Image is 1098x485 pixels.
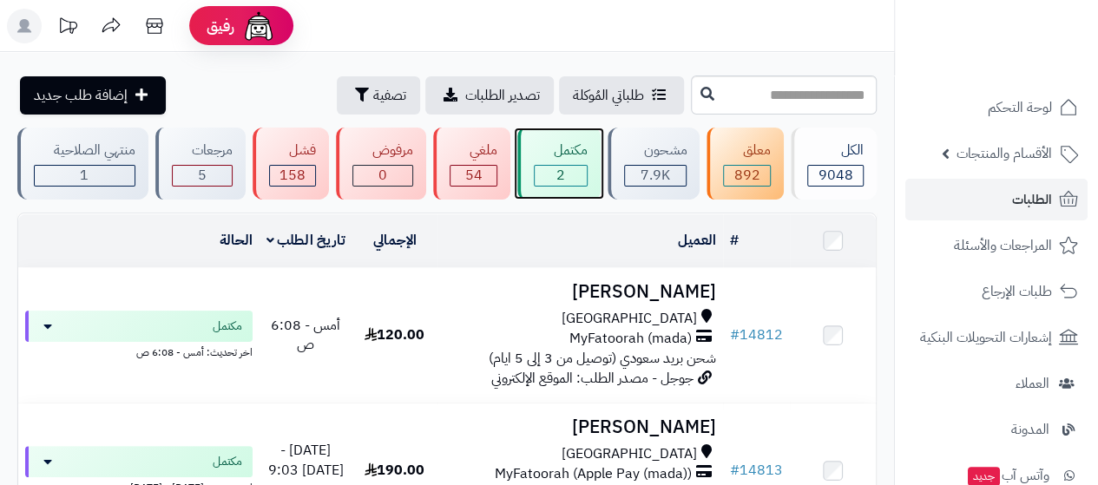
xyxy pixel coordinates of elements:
[152,128,249,200] a: مرجعات 5
[819,165,853,186] span: 9048
[730,230,739,251] a: #
[734,165,760,186] span: 892
[220,230,253,251] a: الحالة
[535,166,587,186] div: 2
[730,324,783,345] a: #14812
[641,165,670,186] span: 7.9K
[569,329,692,349] span: MyFatoorah (mada)
[14,128,152,200] a: منتهي الصلاحية 1
[556,165,565,186] span: 2
[332,128,430,200] a: مرفوض 0
[266,230,345,251] a: تاريخ الطلب
[173,166,232,186] div: 5
[1011,417,1049,442] span: المدونة
[905,225,1088,266] a: المراجعات والأسئلة
[241,9,276,43] img: ai-face.png
[450,141,497,161] div: ملغي
[491,368,694,389] span: جوجل - مصدر الطلب: الموقع الإلكتروني
[25,342,253,360] div: اخر تحديث: أمس - 6:08 ص
[905,317,1088,358] a: إشعارات التحويلات البنكية
[46,9,89,48] a: تحديثات المنصة
[270,166,316,186] div: 158
[730,324,740,345] span: #
[378,165,387,186] span: 0
[905,87,1088,128] a: لوحة التحكم
[444,417,716,437] h3: [PERSON_NAME]
[465,85,540,106] span: تصدير الطلبات
[905,409,1088,450] a: المدونة
[573,85,644,106] span: طلباتي المُوكلة
[373,85,406,106] span: تصفية
[988,95,1052,120] span: لوحة التحكم
[198,165,207,186] span: 5
[271,315,340,356] span: أمس - 6:08 ص
[172,141,233,161] div: مرجعات
[269,141,317,161] div: فشل
[562,444,697,464] span: [GEOGRAPHIC_DATA]
[450,166,496,186] div: 54
[980,47,1082,83] img: logo-2.png
[249,128,333,200] a: فشل 158
[730,460,783,481] a: #14813
[723,141,771,161] div: معلق
[495,464,692,484] span: MyFatoorah (Apple Pay (mada))
[982,279,1052,304] span: طلبات الإرجاع
[624,141,687,161] div: مشحون
[464,165,482,186] span: 54
[678,230,716,251] a: العميل
[279,165,306,186] span: 158
[489,348,716,369] span: شحن بريد سعودي (توصيل من 3 إلى 5 ايام)
[703,128,787,200] a: معلق 892
[1016,371,1049,396] span: العملاء
[514,128,604,200] a: مكتمل 2
[34,85,128,106] span: إضافة طلب جديد
[34,141,135,161] div: منتهي الصلاحية
[365,460,424,481] span: 190.00
[604,128,704,200] a: مشحون 7.9K
[373,230,417,251] a: الإجمالي
[20,76,166,115] a: إضافة طلب جديد
[905,271,1088,312] a: طلبات الإرجاع
[337,76,420,115] button: تصفية
[625,166,687,186] div: 7936
[365,324,424,345] span: 120.00
[905,363,1088,404] a: العملاء
[213,453,242,470] span: مكتمل
[954,233,1052,258] span: المراجعات والأسئلة
[430,128,514,200] a: ملغي 54
[807,141,864,161] div: الكل
[957,141,1052,166] span: الأقسام والمنتجات
[730,460,740,481] span: #
[444,282,716,302] h3: [PERSON_NAME]
[352,141,413,161] div: مرفوض
[213,318,242,335] span: مكتمل
[920,325,1052,350] span: إشعارات التحويلات البنكية
[562,309,697,329] span: [GEOGRAPHIC_DATA]
[787,128,880,200] a: الكل9048
[80,165,89,186] span: 1
[534,141,588,161] div: مكتمل
[905,179,1088,220] a: الطلبات
[35,166,135,186] div: 1
[559,76,684,115] a: طلباتي المُوكلة
[207,16,234,36] span: رفيق
[1012,187,1052,212] span: الطلبات
[724,166,770,186] div: 892
[425,76,554,115] a: تصدير الطلبات
[353,166,412,186] div: 0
